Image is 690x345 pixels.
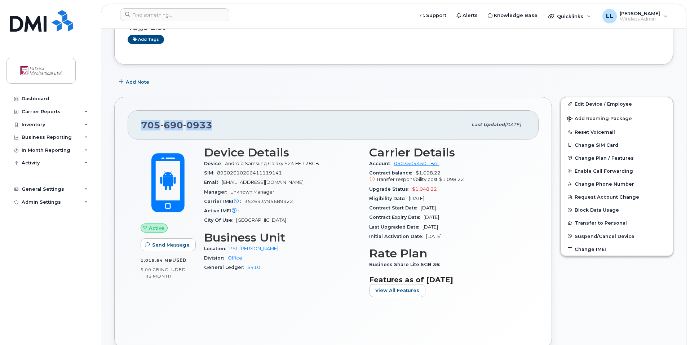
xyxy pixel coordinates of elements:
[242,208,247,213] span: —
[128,35,164,44] a: Add tags
[543,9,596,23] div: Quicklinks
[126,79,149,85] span: Add Note
[369,247,526,260] h3: Rate Plan
[561,230,673,243] button: Suspend/Cancel Device
[426,12,446,19] span: Support
[204,170,217,176] span: SIM
[369,170,526,183] span: $1,098.22
[483,8,543,23] a: Knowledge Base
[597,9,673,23] div: Luis Landa
[149,225,164,231] span: Active
[204,189,230,195] span: Manager
[369,284,425,297] button: View All Features
[369,170,416,176] span: Contract balance
[421,205,436,211] span: [DATE]
[204,255,228,261] span: Division
[561,151,673,164] button: Change Plan / Features
[561,243,673,256] button: Change IMEI
[494,12,538,19] span: Knowledge Base
[409,196,424,201] span: [DATE]
[561,138,673,151] button: Change SIM Card
[204,208,242,213] span: Active IMEI
[217,170,282,176] span: 89302610206411119141
[557,13,583,19] span: Quicklinks
[424,214,439,220] span: [DATE]
[204,231,361,244] h3: Business Unit
[369,275,526,284] h3: Features as of [DATE]
[204,180,222,185] span: Email
[426,234,442,239] span: [DATE]
[561,111,673,125] button: Add Roaming Package
[229,246,278,251] a: PSL [PERSON_NAME]
[561,203,673,216] button: Block Data Usage
[183,120,212,131] span: 0933
[620,10,660,16] span: [PERSON_NAME]
[369,146,526,159] h3: Carrier Details
[204,265,247,270] span: General Ledger
[620,16,660,22] span: Wireless Admin
[561,177,673,190] button: Change Phone Number
[369,186,412,192] span: Upgrade Status
[423,224,438,230] span: [DATE]
[575,233,634,239] span: Suspend/Cancel Device
[451,8,483,23] a: Alerts
[606,12,613,21] span: LL
[369,234,426,239] span: Initial Activation Date
[141,120,212,131] span: 705
[128,23,660,32] h3: Tags List
[152,242,190,248] span: Send Message
[369,214,424,220] span: Contract Expiry Date
[463,12,478,19] span: Alerts
[439,177,464,182] span: $1,098.22
[247,265,260,270] a: 5410
[141,238,196,251] button: Send Message
[230,189,274,195] span: Unknown Manager
[472,122,505,127] span: Last updated
[141,258,172,263] span: 1,019.64 MB
[244,199,293,204] span: 352693795689922
[561,190,673,203] button: Request Account Change
[204,246,229,251] span: Location
[415,8,451,23] a: Support
[114,75,155,88] button: Add Note
[369,224,423,230] span: Last Upgraded Date
[222,180,304,185] span: [EMAIL_ADDRESS][DOMAIN_NAME]
[561,125,673,138] button: Reset Voicemail
[204,146,361,159] h3: Device Details
[369,161,394,166] span: Account
[160,120,183,131] span: 690
[561,216,673,229] button: Transfer to Personal
[575,168,633,174] span: Enable Call Forwarding
[561,164,673,177] button: Enable Call Forwarding
[204,161,225,166] span: Device
[204,199,244,204] span: Carrier IMEI
[394,161,439,166] a: 0503504450 - Bell
[561,97,673,110] a: Edit Device / Employee
[505,122,521,127] span: [DATE]
[375,287,419,294] span: View All Features
[369,205,421,211] span: Contract Start Date
[376,177,438,182] span: Transfer responsibility cost
[575,155,634,160] span: Change Plan / Features
[120,8,229,21] input: Find something...
[369,196,409,201] span: Eligibility Date
[172,257,187,263] span: used
[412,186,437,192] span: $1,048.22
[369,262,443,267] span: Business Share Lite 5GB 36
[567,116,632,123] span: Add Roaming Package
[236,217,286,223] span: [GEOGRAPHIC_DATA]
[204,217,236,223] span: City Of Use
[141,267,186,279] span: included this month
[141,267,160,272] span: 5.00 GB
[225,161,319,166] span: Android Samsung Galaxy S24 FE 128GB
[228,255,242,261] a: Office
